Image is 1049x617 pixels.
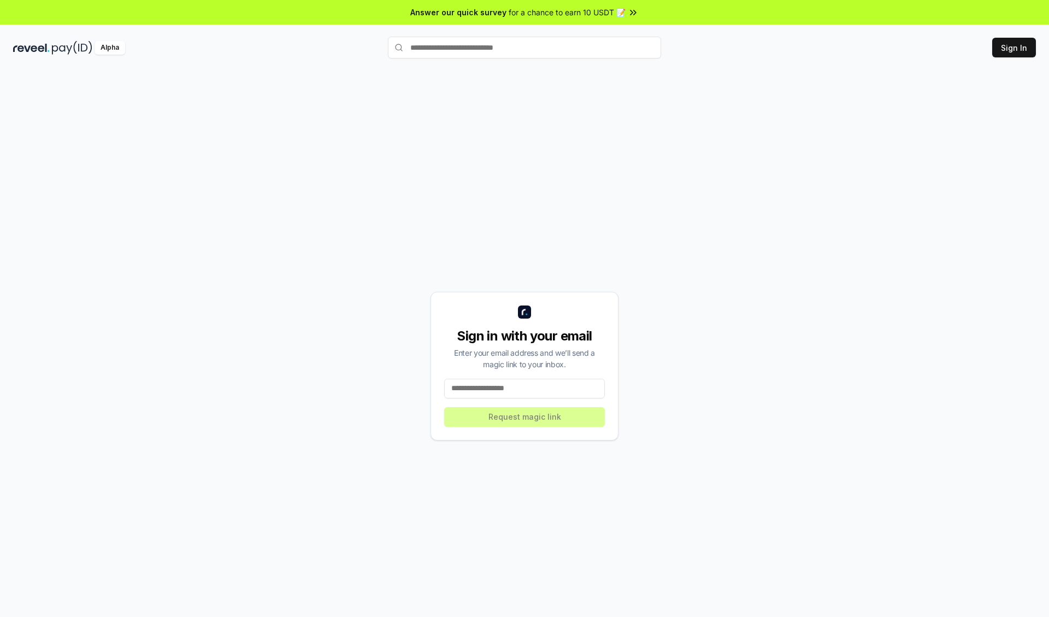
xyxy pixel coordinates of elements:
div: Alpha [95,41,125,55]
img: reveel_dark [13,41,50,55]
button: Sign In [992,38,1036,57]
div: Enter your email address and we’ll send a magic link to your inbox. [444,347,605,370]
span: for a chance to earn 10 USDT 📝 [509,7,626,18]
img: logo_small [518,305,531,319]
span: Answer our quick survey [410,7,506,18]
div: Sign in with your email [444,327,605,345]
img: pay_id [52,41,92,55]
